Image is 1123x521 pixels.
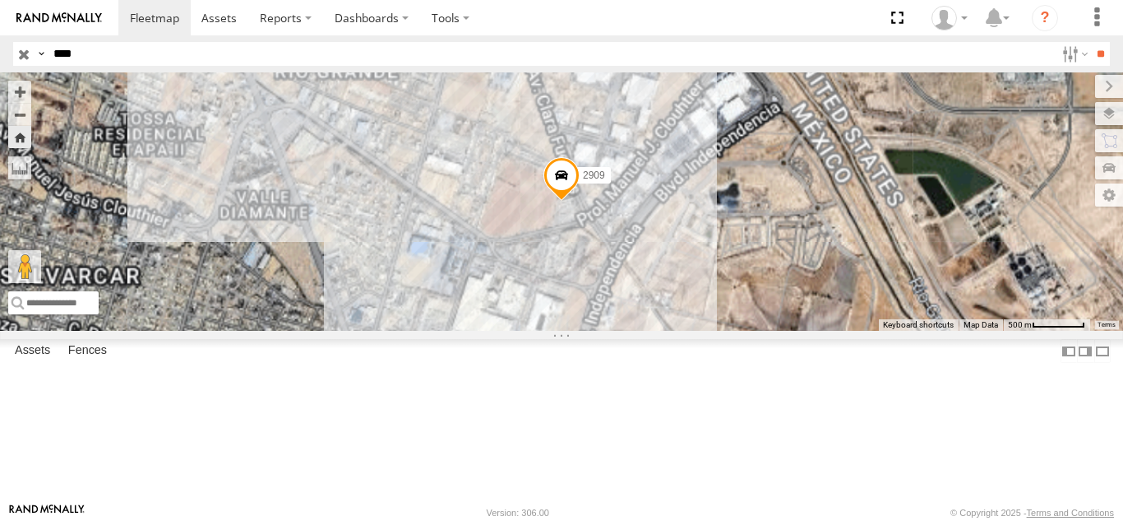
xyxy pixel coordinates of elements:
div: © Copyright 2025 - [950,508,1114,518]
button: Zoom in [8,81,31,103]
a: Visit our Website [9,505,85,521]
label: Map Settings [1095,184,1123,207]
button: Zoom out [8,103,31,126]
label: Hide Summary Table [1094,339,1111,363]
button: Keyboard shortcuts [883,319,954,331]
img: rand-logo.svg [16,12,102,24]
div: Version: 306.00 [487,508,549,518]
a: Terms and Conditions [1027,508,1114,518]
label: Fences [60,340,115,363]
label: Search Filter Options [1056,42,1091,66]
label: Dock Summary Table to the Left [1061,339,1077,363]
span: 500 m [1008,320,1032,329]
label: Search Query [35,42,48,66]
button: Map Data [964,319,998,331]
span: 2909 [583,170,605,181]
button: Drag Pegman onto the map to open Street View [8,250,41,283]
div: Daniel Lupio [926,6,973,30]
button: Map Scale: 500 m per 61 pixels [1003,319,1090,331]
label: Assets [7,340,58,363]
button: Zoom Home [8,126,31,148]
a: Terms [1098,321,1116,328]
label: Measure [8,156,31,179]
i: ? [1032,5,1058,31]
label: Dock Summary Table to the Right [1077,339,1093,363]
